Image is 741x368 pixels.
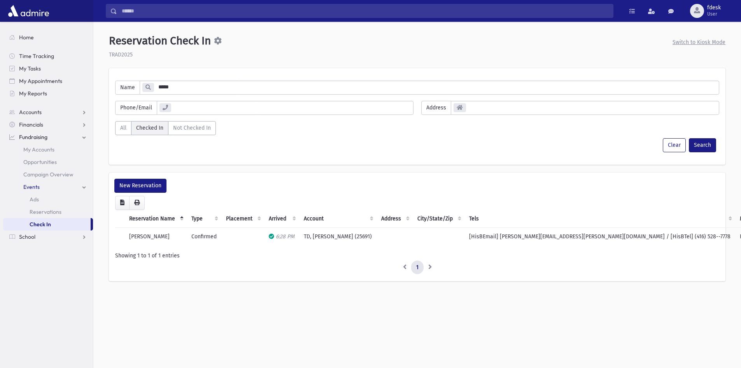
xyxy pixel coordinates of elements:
span: Accounts [19,109,42,116]
th: Arrived: activate to sort column ascending [264,210,299,228]
span: Campaign Overview [23,171,74,178]
span: Check In [30,221,51,228]
td: TD, [PERSON_NAME] (25691) [299,227,377,245]
th: City/State/Zip: activate to sort column ascending [413,210,464,228]
span: Reservations [30,208,61,215]
a: My Reports [3,87,93,100]
th: Account: activate to sort column ascending [299,210,377,228]
th: Type: activate to sort column ascending [187,210,221,228]
input: Search [117,4,613,18]
button: Search [689,138,716,152]
span: My Tasks [19,65,41,72]
a: Time Tracking [3,50,93,62]
label: Not Checked In [168,121,216,135]
td: Confirmed [187,227,221,245]
a: Check In [3,218,91,231]
span: Home [19,34,34,41]
span: 6:28 PM [276,233,294,240]
label: All [115,121,131,135]
a: Opportunities [3,156,93,168]
div: Showing 1 to 1 of 1 entries [115,252,719,260]
span: Address [421,101,451,115]
button: CSV [115,196,130,210]
a: My Tasks [3,62,93,75]
button: Print [129,196,145,210]
span: User [707,11,721,17]
a: Switch to Kiosk Mode [673,39,725,46]
button: New Reservation [114,179,166,193]
td: [HisBEmail] [PERSON_NAME][EMAIL_ADDRESS][PERSON_NAME][DOMAIN_NAME] / [HisBTel] (416) 528--7778 [464,227,735,245]
a: Ads [3,193,93,206]
label: Checked In [131,121,168,135]
a: Financials [3,118,93,131]
img: AdmirePro [6,3,51,19]
span: Fundraising [19,134,47,141]
th: Tels: activate to sort column ascending [464,210,735,228]
span: Events [23,183,40,190]
span: My Reports [19,90,47,97]
span: Financials [19,121,43,128]
a: Campaign Overview [3,168,93,181]
th: Placement: activate to sort column ascending [221,210,264,228]
a: Accounts [3,106,93,118]
span: fdesk [707,5,721,11]
a: Events [3,181,93,193]
span: Phone/Email [115,101,157,115]
a: 1 [411,261,424,275]
span: My Accounts [23,146,54,153]
span: School [19,233,35,240]
div: TRAD2025 [109,51,725,59]
button: Clear [663,138,686,152]
a: My Appointments [3,75,93,87]
span: Reservation Check In [109,34,211,48]
a: Reservations [3,206,93,218]
a: Fundraising [3,131,93,143]
th: Address: activate to sort column ascending [377,210,413,228]
span: Name [115,81,140,95]
span: Time Tracking [19,53,54,60]
span: My Appointments [19,77,62,85]
a: My Accounts [3,143,93,156]
a: School [3,231,93,243]
a: Home [3,31,93,44]
div: Status [115,121,216,138]
span: Ads [30,196,39,203]
th: Reservation Name: activate to sort column descending [124,210,187,228]
td: [PERSON_NAME] [124,227,187,245]
span: Opportunities [23,158,57,166]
